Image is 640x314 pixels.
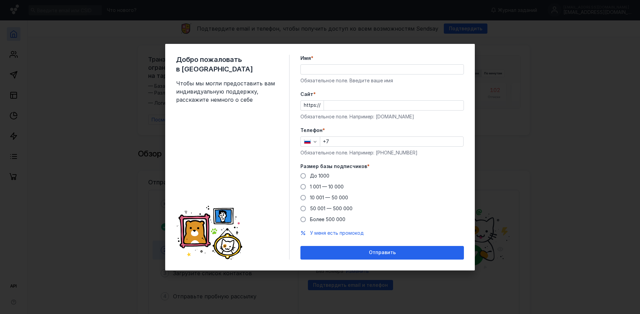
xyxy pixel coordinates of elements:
span: Более 500 000 [310,216,345,222]
button: У меня есть промокод [310,230,364,236]
span: 50 001 — 500 000 [310,205,353,211]
span: Cайт [300,91,313,98]
span: 10 001 — 50 000 [310,195,348,200]
span: Добро пожаловать в [GEOGRAPHIC_DATA] [176,55,278,74]
button: Отправить [300,246,464,260]
div: Обязательное поле. Например: [DOMAIN_NAME] [300,113,464,120]
span: До 1000 [310,173,329,179]
span: 1 001 — 10 000 [310,184,344,189]
div: Обязательное поле. Например: [PHONE_NUMBER] [300,149,464,156]
span: Размер базы подписчиков [300,163,367,170]
span: Имя [300,55,311,62]
span: У меня есть промокод [310,230,364,236]
span: Чтобы мы могли предоставить вам индивидуальную поддержку, расскажите немного о себе [176,79,278,104]
span: Отправить [369,250,396,255]
div: Обязательное поле. Введите ваше имя [300,77,464,84]
span: Телефон [300,127,323,134]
